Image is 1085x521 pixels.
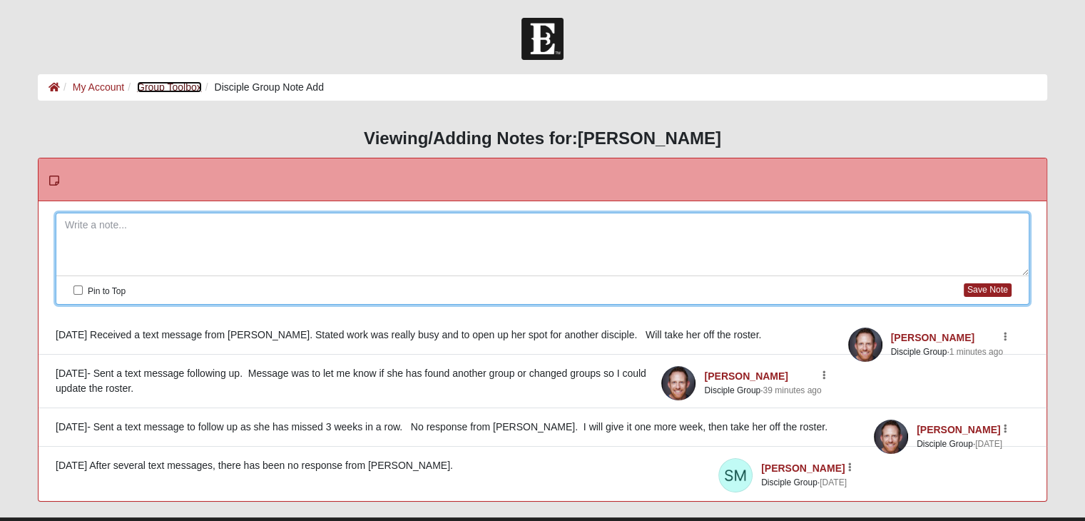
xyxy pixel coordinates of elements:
[763,384,821,397] a: 39 minutes ago
[704,370,788,382] a: [PERSON_NAME]
[949,347,1003,357] time: August 18, 2025, 1:51 PM
[661,366,696,400] img: Jason Pavlica
[718,458,753,492] img: Shelly Maytum
[917,440,975,448] span: ·
[73,285,83,295] input: Pin to Top
[38,128,1047,149] h3: Viewing/Adding Notes for:
[137,81,202,93] a: Group Toolbox
[578,128,721,148] strong: [PERSON_NAME]
[820,477,847,487] time: July 16, 2025, 11:25 PM
[891,332,974,343] a: [PERSON_NAME]
[56,328,1029,343] div: [DATE] Received a text message from [PERSON_NAME]. Stated work was really busy and to open up her...
[975,437,1002,450] a: [DATE]
[848,328,882,362] img: Jason Pavlica
[761,478,817,487] span: Disciple Group
[88,286,126,296] span: Pin to Top
[949,345,1003,358] a: 1 minutes ago
[202,80,324,95] li: Disciple Group Note Add
[73,81,124,93] a: My Account
[874,420,908,454] img: Jason Pavlica
[761,462,845,474] a: [PERSON_NAME]
[56,366,1029,396] div: [DATE]- Sent a text message following up. Message was to let me know if she has found another gro...
[917,440,973,448] span: Disciple Group
[964,283,1012,297] button: Save Note
[521,18,564,60] img: Church of Eleven22 Logo
[763,385,821,395] time: August 18, 2025, 1:11 PM
[761,478,820,487] span: ·
[704,386,760,395] span: Disciple Group
[891,348,949,356] span: ·
[56,458,1029,473] div: [DATE] After several text messages, there has been no response from [PERSON_NAME].
[891,348,947,356] span: Disciple Group
[917,424,1000,435] a: [PERSON_NAME]
[704,386,763,395] span: ·
[820,476,847,489] a: [DATE]
[56,420,1029,435] div: [DATE]- Sent a text message to follow up as she has missed 3 weeks in a row. No response from [PE...
[975,439,1002,449] time: August 13, 2025, 11:15 AM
